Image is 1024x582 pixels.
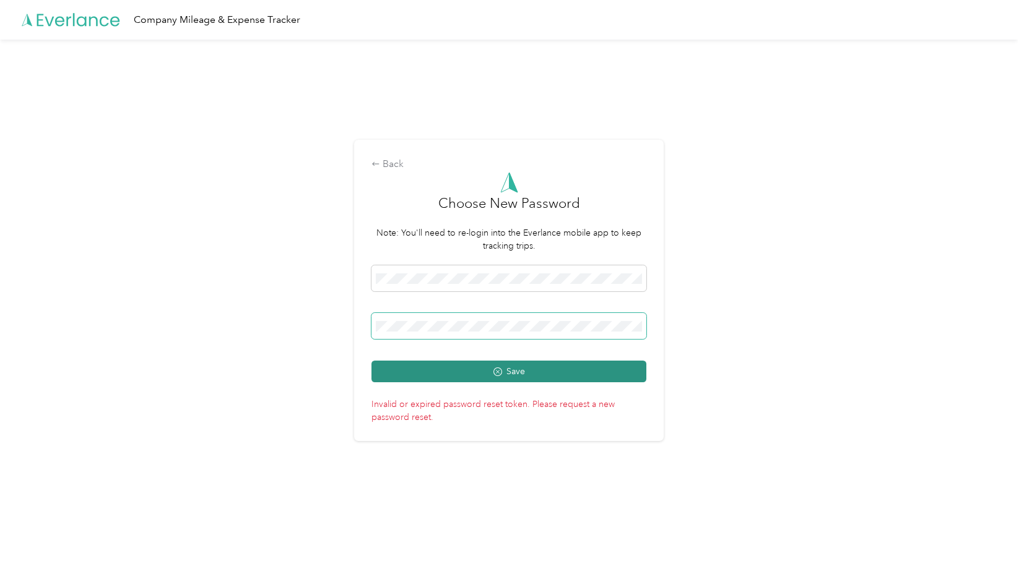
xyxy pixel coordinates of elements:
div: Company Mileage & Expense Tracker [134,12,300,28]
p: Invalid or expired password reset token. Please request a new password reset. [371,393,646,424]
h3: Choose New Password [438,193,580,226]
button: Save [371,361,646,382]
p: Note: You'll need to re-login into the Everlance mobile app to keep tracking trips. [371,226,646,252]
div: Back [371,157,646,172]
